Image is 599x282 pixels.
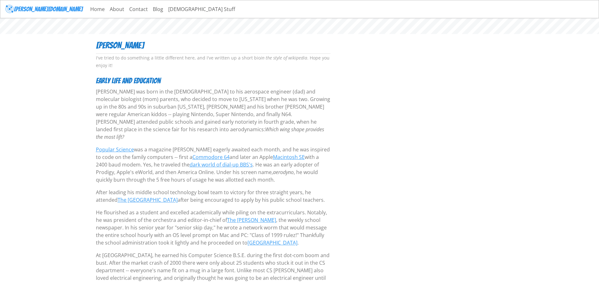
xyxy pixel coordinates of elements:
[166,3,238,15] a: [DEMOGRAPHIC_DATA] Stuff
[88,3,107,15] a: Home
[96,209,330,246] p: He flourished as a student and excelled academically while piling on the extracurriculars. Notabl...
[273,154,305,161] a: Macintosh SE
[96,55,330,68] small: I've tried to do something a little different here, and I've written up a short bio . Hope you en...
[118,196,178,203] a: The [GEOGRAPHIC_DATA]
[190,161,253,168] a: dark world of dial-up BBS's
[96,146,330,183] p: was a magazine [PERSON_NAME] eagerly awaited each month, and he was inspired to code on the famil...
[127,3,150,15] a: Contact
[96,189,330,204] p: After leading his middle school technology bowl team to victory for three straight years, he atte...
[96,88,330,141] p: [PERSON_NAME] was born in the [DEMOGRAPHIC_DATA] to his aerospace engineer (dad) and molecular bi...
[273,169,294,176] em: aerodyno
[261,55,307,61] em: in the style of wikipedia
[96,76,330,86] h4: Early life and education
[192,154,230,161] a: Commodore 64
[96,126,324,140] em: Which wing shape provides the most lift?
[107,3,127,15] a: About
[150,3,166,15] a: Blog
[247,239,297,246] a: [GEOGRAPHIC_DATA]
[96,146,134,153] a: Popular Science
[96,40,330,51] h3: [PERSON_NAME]
[5,3,83,15] a: [PERSON_NAME][DOMAIN_NAME]
[227,217,276,223] a: The [PERSON_NAME]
